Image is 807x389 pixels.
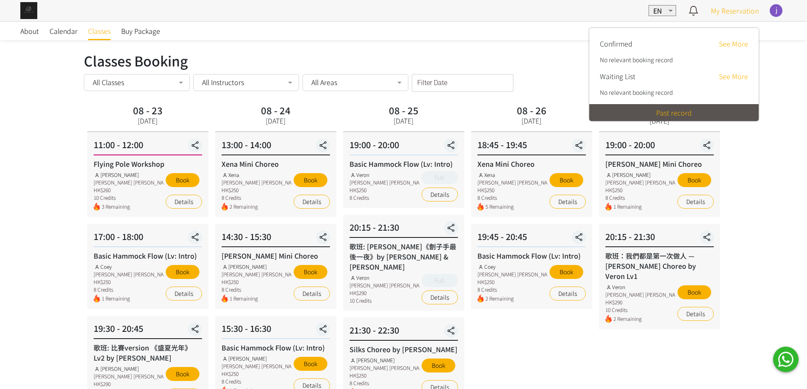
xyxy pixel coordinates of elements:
[294,195,330,209] a: Details
[121,26,160,36] span: Buy Package
[349,171,419,179] div: Veron
[94,194,164,201] div: 10 Credits
[349,159,458,169] div: Basic Hammock Flow (Lv: Intro)
[222,362,291,370] div: [PERSON_NAME] [PERSON_NAME]
[605,171,675,179] div: [PERSON_NAME]
[605,230,714,247] div: 20:15 - 21:30
[294,357,327,371] button: Book
[94,251,202,261] div: Basic Hammock Flow (Lv: Intro)
[166,287,202,301] a: Details
[422,188,458,201] a: Details
[222,322,330,339] div: 15:30 - 16:30
[477,159,586,169] div: Xena Mini Choreo
[349,324,458,341] div: 21:30 - 22:30
[605,138,714,155] div: 19:00 - 20:00
[222,378,291,385] div: 8 Credits
[605,283,675,291] div: Veron
[600,71,635,81] span: Waiting List
[677,307,714,321] a: Details
[349,138,458,155] div: 19:00 - 20:00
[605,298,675,306] div: HK$290
[349,364,419,372] div: [PERSON_NAME] [PERSON_NAME]
[605,291,675,298] div: [PERSON_NAME] [PERSON_NAME]
[166,173,200,187] button: Book
[50,22,78,40] a: Calendar
[94,270,164,278] div: [PERSON_NAME] [PERSON_NAME]
[549,173,583,187] button: Book
[349,186,419,194] div: HK$250
[222,355,291,362] div: [PERSON_NAME]
[349,372,419,379] div: HK$250
[477,179,547,186] div: [PERSON_NAME] [PERSON_NAME]
[222,278,291,286] div: HK$250
[422,290,458,304] a: Details
[94,278,164,286] div: HK$250
[222,230,330,247] div: 14:30 - 15:30
[222,263,291,270] div: [PERSON_NAME]
[389,105,419,115] div: 08 - 25
[549,287,586,301] a: Details
[261,105,291,115] div: 08 - 24
[549,195,586,209] a: Details
[222,203,228,211] img: fire.png
[94,138,202,155] div: 11:00 - 12:00
[222,138,330,155] div: 13:00 - 14:00
[613,203,675,211] span: 1 Remaining
[349,356,419,364] div: [PERSON_NAME]
[94,203,100,211] img: fire.png
[94,159,202,169] div: Flying Pole Workshop
[166,265,200,279] button: Book
[222,171,291,179] div: Xena
[711,6,759,16] a: My Reservation
[121,22,160,40] a: Buy Package
[613,315,675,323] span: 2 Remaining
[605,306,675,314] div: 10 Credits
[517,105,546,115] div: 08 - 26
[477,251,586,261] div: Basic Hammock Flow (Lv: Intro)
[719,39,748,49] a: See More
[102,295,164,303] span: 1 Remaining
[485,295,547,303] span: 2 Remaining
[656,108,692,118] a: Past record
[230,295,291,303] span: 1 Remaining
[133,105,163,115] div: 08 - 23
[94,342,202,363] div: 歌班: 比賽version 《盛夏光年》Lv2 by [PERSON_NAME]
[94,295,100,303] img: fire.png
[477,186,547,194] div: HK$250
[422,359,455,372] button: Book
[222,179,291,186] div: [PERSON_NAME] [PERSON_NAME]
[94,365,164,372] div: [PERSON_NAME]
[477,278,547,286] div: HK$250
[138,116,158,126] div: [DATE]
[294,173,327,187] button: Book
[230,203,291,211] span: 2 Remaining
[94,322,202,339] div: 19:30 - 20:45
[549,265,583,279] button: Book
[605,251,714,281] div: 歌班：我們都是第一次做人 — [PERSON_NAME] Choreo by Veron Lv1
[20,26,39,36] span: About
[600,55,748,64] div: No relevant booking record
[311,78,337,86] span: All Areas
[166,195,202,209] a: Details
[605,203,612,211] img: fire.png
[349,274,419,281] div: Veron
[349,241,458,272] div: 歌班: [PERSON_NAME]《劊子手最後一夜》by [PERSON_NAME] & [PERSON_NAME]
[94,380,164,388] div: HK$290
[222,370,291,378] div: HK$250
[477,270,547,278] div: [PERSON_NAME] [PERSON_NAME]
[521,116,541,126] div: [DATE]
[394,116,413,126] div: [DATE]
[222,159,330,169] div: Xena Mini Choreo
[477,295,484,303] img: fire.png
[94,171,164,179] div: [PERSON_NAME]
[349,281,419,289] div: [PERSON_NAME] [PERSON_NAME]
[94,372,164,380] div: [PERSON_NAME] [PERSON_NAME]
[422,274,458,287] button: Full
[605,159,714,169] div: [PERSON_NAME] Mini Choreo
[477,138,586,155] div: 18:45 - 19:45
[94,186,164,194] div: HK$260
[94,263,164,270] div: Coey
[677,195,714,209] a: Details
[349,289,419,297] div: HK$290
